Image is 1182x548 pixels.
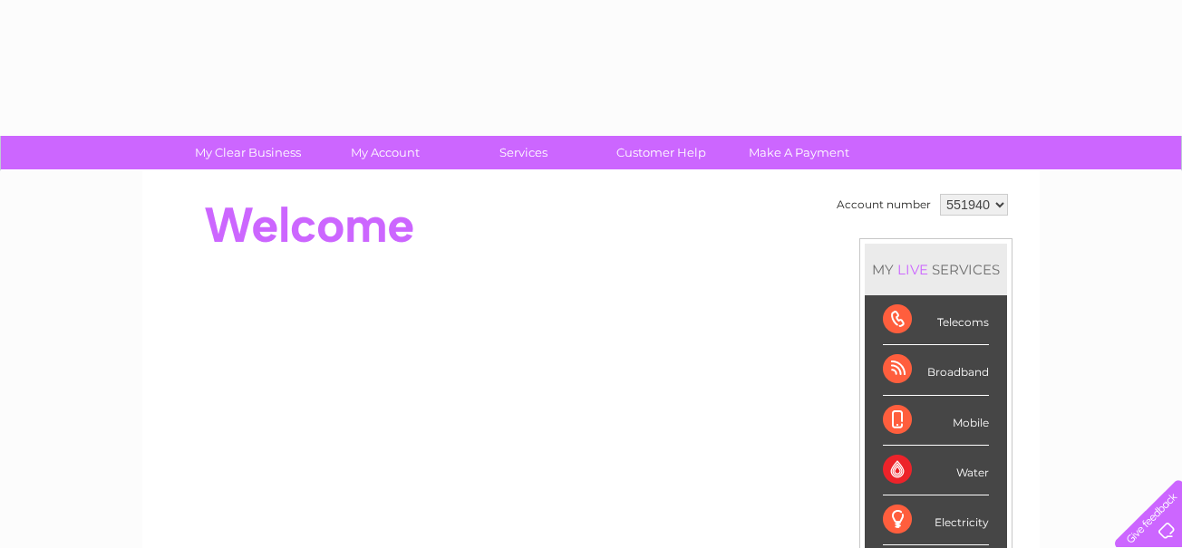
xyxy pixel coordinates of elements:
[883,396,989,446] div: Mobile
[883,295,989,345] div: Telecoms
[173,136,323,169] a: My Clear Business
[883,345,989,395] div: Broadband
[865,244,1007,295] div: MY SERVICES
[832,189,935,220] td: Account number
[586,136,736,169] a: Customer Help
[883,495,989,545] div: Electricity
[724,136,874,169] a: Make A Payment
[449,136,598,169] a: Services
[883,446,989,495] div: Water
[311,136,460,169] a: My Account
[894,261,932,278] div: LIVE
